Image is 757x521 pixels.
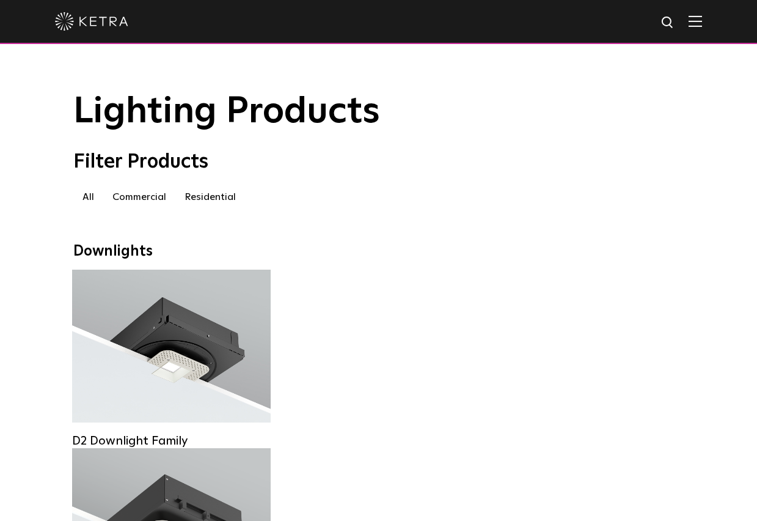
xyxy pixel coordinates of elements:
[73,243,684,260] div: Downlights
[73,94,380,130] span: Lighting Products
[103,186,175,208] label: Commercial
[175,186,245,208] label: Residential
[55,12,128,31] img: ketra-logo-2019-white
[72,270,271,430] a: D2 Downlight Family Lumen Output:1200Colors:White / Black / Gloss Black / Silver / Bronze / Silve...
[660,15,676,31] img: search icon
[72,434,271,448] div: D2 Downlight Family
[73,150,684,174] div: Filter Products
[689,15,702,27] img: Hamburger%20Nav.svg
[73,186,103,208] label: All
